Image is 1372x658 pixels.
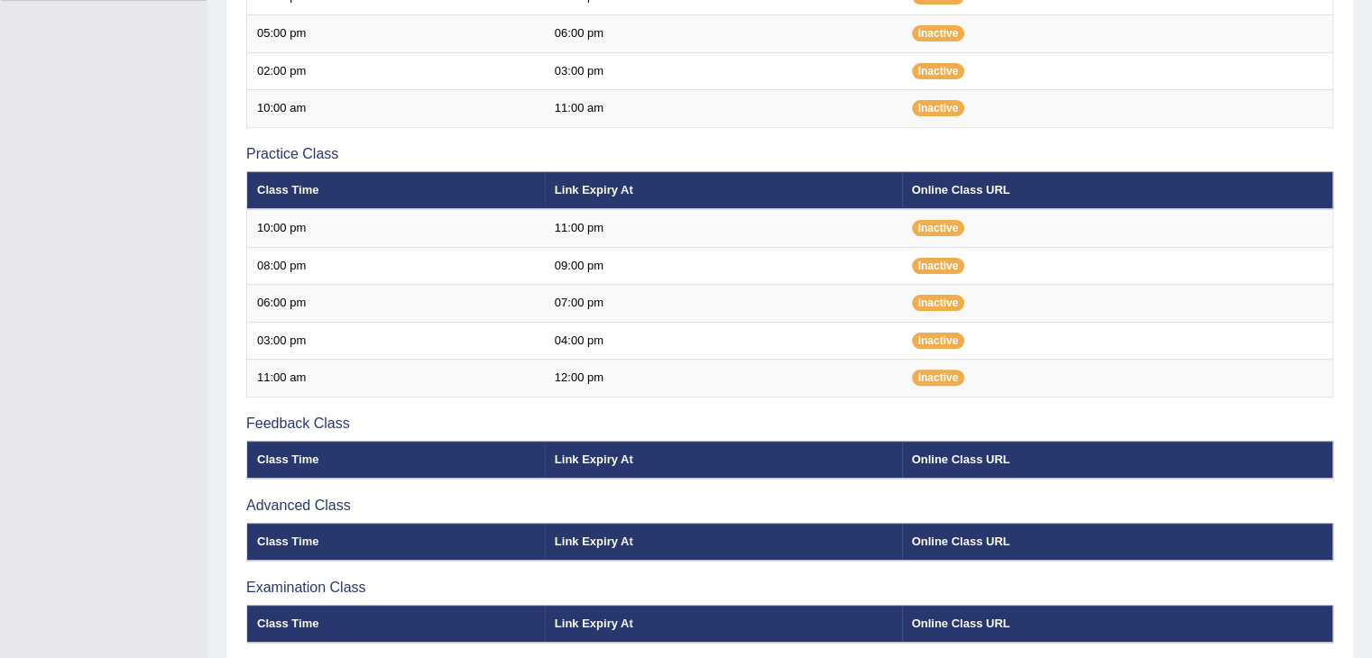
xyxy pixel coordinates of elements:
td: 06:00 pm [545,15,902,53]
h3: Practice Class [246,146,1333,162]
td: 06:00 pm [247,285,545,323]
td: 10:00 pm [247,209,545,247]
th: Online Class URL [902,605,1333,643]
th: Class Time [247,523,545,561]
th: Class Time [247,605,545,643]
h3: Examination Class [246,580,1333,596]
th: Online Class URL [902,171,1333,209]
span: Inactive [912,220,965,236]
h3: Advanced Class [246,498,1333,514]
td: 03:00 pm [545,52,902,90]
span: Inactive [912,25,965,41]
span: Inactive [912,370,965,386]
span: Inactive [912,63,965,79]
td: 08:00 pm [247,247,545,285]
td: 03:00 pm [247,322,545,360]
th: Online Class URL [902,523,1333,561]
span: Inactive [912,333,965,349]
th: Class Time [247,441,545,479]
span: Inactive [912,258,965,274]
td: 11:00 am [247,360,545,398]
th: Class Time [247,171,545,209]
td: 09:00 pm [545,247,902,285]
th: Link Expiry At [545,171,902,209]
span: Inactive [912,100,965,116]
span: Inactive [912,295,965,311]
th: Online Class URL [902,441,1333,479]
th: Link Expiry At [545,523,902,561]
h3: Feedback Class [246,416,1333,432]
td: 11:00 am [545,90,902,128]
td: 11:00 pm [545,209,902,247]
td: 04:00 pm [545,322,902,360]
td: 07:00 pm [545,285,902,323]
th: Link Expiry At [545,605,902,643]
td: 10:00 am [247,90,545,128]
td: 12:00 pm [545,360,902,398]
td: 05:00 pm [247,15,545,53]
td: 02:00 pm [247,52,545,90]
th: Link Expiry At [545,441,902,479]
